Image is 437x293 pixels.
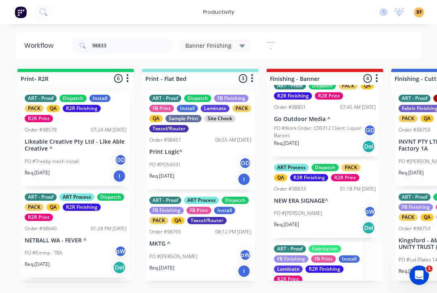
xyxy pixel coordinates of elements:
[25,214,53,221] div: R2R Print
[25,261,50,268] p: Req. [DATE]
[63,204,101,211] div: R2R Finishing
[399,193,431,201] div: ART - Proof
[311,255,336,263] div: FB Print
[274,164,309,171] div: ART Process
[340,104,376,111] div: 07:45 AM [DATE]
[290,174,328,181] div: R2R Finishing
[92,38,172,54] input: Search for orders...
[239,157,251,169] div: GD
[187,217,227,224] div: Texcel/Router
[239,249,251,261] div: pW
[184,95,211,102] div: Dispatch
[25,105,44,112] div: PACK
[238,173,250,186] div: I
[339,255,360,263] div: Install
[399,169,424,176] p: Req. [DATE]
[91,225,127,232] div: 01:28 PM [DATE]
[214,207,235,214] div: Install
[25,115,53,122] div: R2R Print
[312,164,339,171] div: Dispatch
[149,95,181,102] div: ART - Proof
[274,265,303,273] div: Laminate
[364,206,376,218] div: pW
[215,136,251,144] div: 06:55 AM [DATE]
[146,91,255,189] div: ART - ProofDispatchFB FinishingFB PrintInstallLaminatePACKQASample PrintSite CheckTexcel/RouterOr...
[331,174,359,181] div: R2R Print
[274,245,306,253] div: ART - Proof
[416,8,422,16] span: BF
[426,265,433,272] span: 1
[25,95,57,102] div: ART - Proof
[113,170,126,183] div: I
[340,185,376,193] div: 01:18 PM [DATE]
[187,207,211,214] div: FB Print
[171,217,185,224] div: QA
[149,149,251,155] p: Print Logic^
[362,140,375,153] div: Del
[274,210,322,217] p: PO #[PERSON_NAME]
[149,240,251,247] p: MKTG ^
[271,161,379,238] div: ART ProcessDispatchPACKQAR2R FinishingR2R PrintOrder #9883301:18 PM [DATE]NEW ERA SIGNAGE^PO #[PE...
[25,126,57,134] div: Order #98579
[149,217,168,224] div: PACK
[47,105,60,112] div: QA
[274,104,306,111] div: Order #98801
[420,214,434,221] div: QA
[184,197,219,204] div: ART Process
[59,95,87,102] div: Dispatch
[97,193,124,201] div: Dispatch
[149,228,181,236] div: Order #98705
[149,125,189,132] div: Texcel/Router
[149,172,174,180] p: Req. [DATE]
[271,79,379,157] div: ART - ProofDispatchPACKQAR2R FinishingR2R PrintOrder #9880107:45 AM [DATE]Go Outdoor Media ^PO #W...
[274,174,287,181] div: QA
[25,237,127,244] p: NETBALL WA - FEVER ^
[21,190,130,278] div: ART - ProofART ProcessDispatchPACKQAR2R FinishingR2R PrintOrder #9864001:28 PM [DATE]NETBALL WA -...
[274,255,308,263] div: FB Finishing
[199,6,238,18] div: productivity
[115,245,127,257] div: pW
[24,41,57,51] div: Workflow
[149,136,181,144] div: Order #98451
[315,92,343,100] div: R2R Print
[361,82,374,89] div: QA
[399,214,418,221] div: PACK
[91,126,127,134] div: 07:24 AM [DATE]
[274,140,299,147] p: Req. [DATE]
[274,185,306,193] div: Order #98833
[342,164,361,171] div: PACK
[274,116,376,123] p: Go Outdoor Media ^
[399,95,431,102] div: ART - Proof
[149,161,181,168] p: PO #PO54591
[274,92,312,100] div: R2R Finishing
[309,245,341,253] div: Fabrication
[274,197,376,204] p: NEW ERA SIGNAGE^
[149,105,174,112] div: FB Print
[149,197,181,204] div: ART - Proof
[274,82,306,89] div: ART - Proof
[305,265,344,273] div: R2R Finishing
[399,115,418,122] div: PACK
[113,261,126,274] div: Del
[25,138,127,152] p: Likeable Creative Pty Ltd - Like Able Creative ^
[274,276,302,283] div: R2R Print
[63,105,101,112] div: R2R Finishing
[59,193,94,201] div: ART Process
[115,154,127,166] div: GD
[149,207,184,214] div: FB Finishing
[47,204,60,211] div: QA
[274,125,364,139] p: PO #Work Order: CD0312 Client: Liquor Barons
[89,95,110,102] div: Install
[364,124,376,136] div: GD
[420,115,434,122] div: QA
[165,115,202,122] div: Sample Print
[185,41,231,50] span: Banner Finishing
[146,193,255,281] div: ART - ProofART ProcessDispatchFB FinishingFB PrintInstallPACKQATexcel/RouterOrder #9870508:12 PM ...
[362,221,375,234] div: Del
[25,249,62,257] p: PO #Emma - TBA
[399,204,433,211] div: FB Finishing
[25,225,57,232] div: Order #98640
[214,95,248,102] div: FB Finishing
[222,197,249,204] div: Dispatch
[339,82,358,89] div: PACK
